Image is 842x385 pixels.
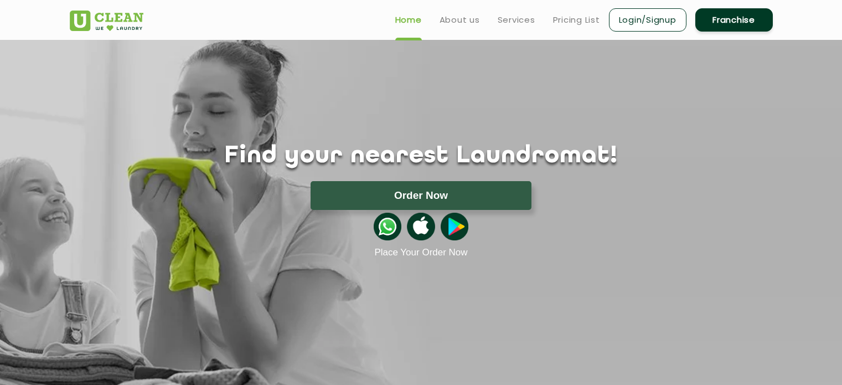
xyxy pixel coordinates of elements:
button: Order Now [311,181,531,210]
h1: Find your nearest Laundromat! [61,142,781,170]
a: Franchise [695,8,773,32]
img: playstoreicon.png [441,213,468,240]
a: Login/Signup [609,8,686,32]
a: Home [395,13,422,27]
img: UClean Laundry and Dry Cleaning [70,11,143,31]
a: Place Your Order Now [374,247,467,258]
img: apple-icon.png [407,213,435,240]
a: Pricing List [553,13,600,27]
img: whatsappicon.png [374,213,401,240]
a: Services [498,13,535,27]
a: About us [440,13,480,27]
